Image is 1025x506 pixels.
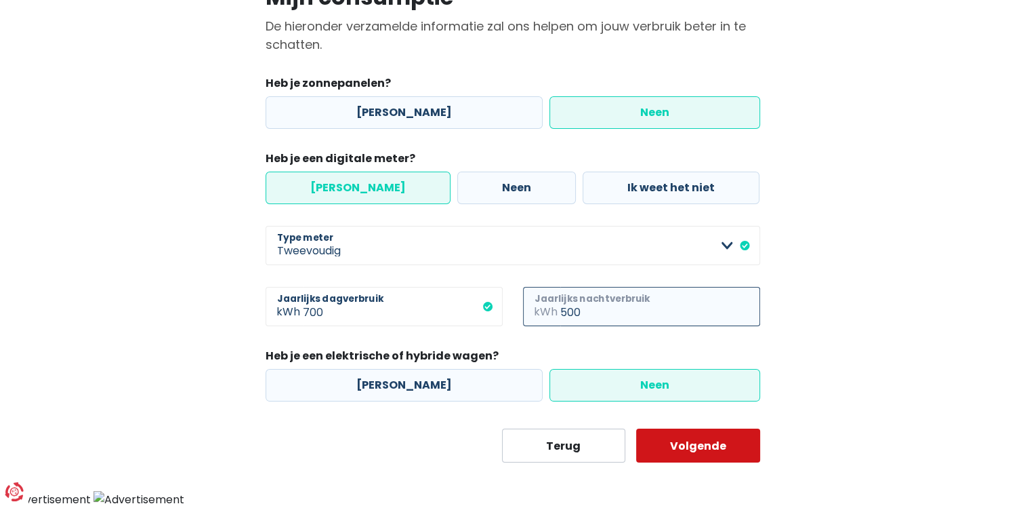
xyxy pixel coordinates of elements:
[266,151,760,172] legend: Heb je een digitale meter?
[266,96,543,129] label: [PERSON_NAME]
[523,287,560,326] span: kWh
[266,172,451,204] label: [PERSON_NAME]
[457,172,576,204] label: Neen
[549,369,760,402] label: Neen
[583,172,759,204] label: Ik weet het niet
[266,348,760,369] legend: Heb je een elektrische of hybride wagen?
[502,429,626,463] button: Terug
[636,429,760,463] button: Volgende
[266,17,760,54] p: De hieronder verzamelde informatie zal ons helpen om jouw verbruik beter in te schatten.
[266,369,543,402] label: [PERSON_NAME]
[266,287,303,326] span: kWh
[266,75,760,96] legend: Heb je zonnepanelen?
[549,96,760,129] label: Neen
